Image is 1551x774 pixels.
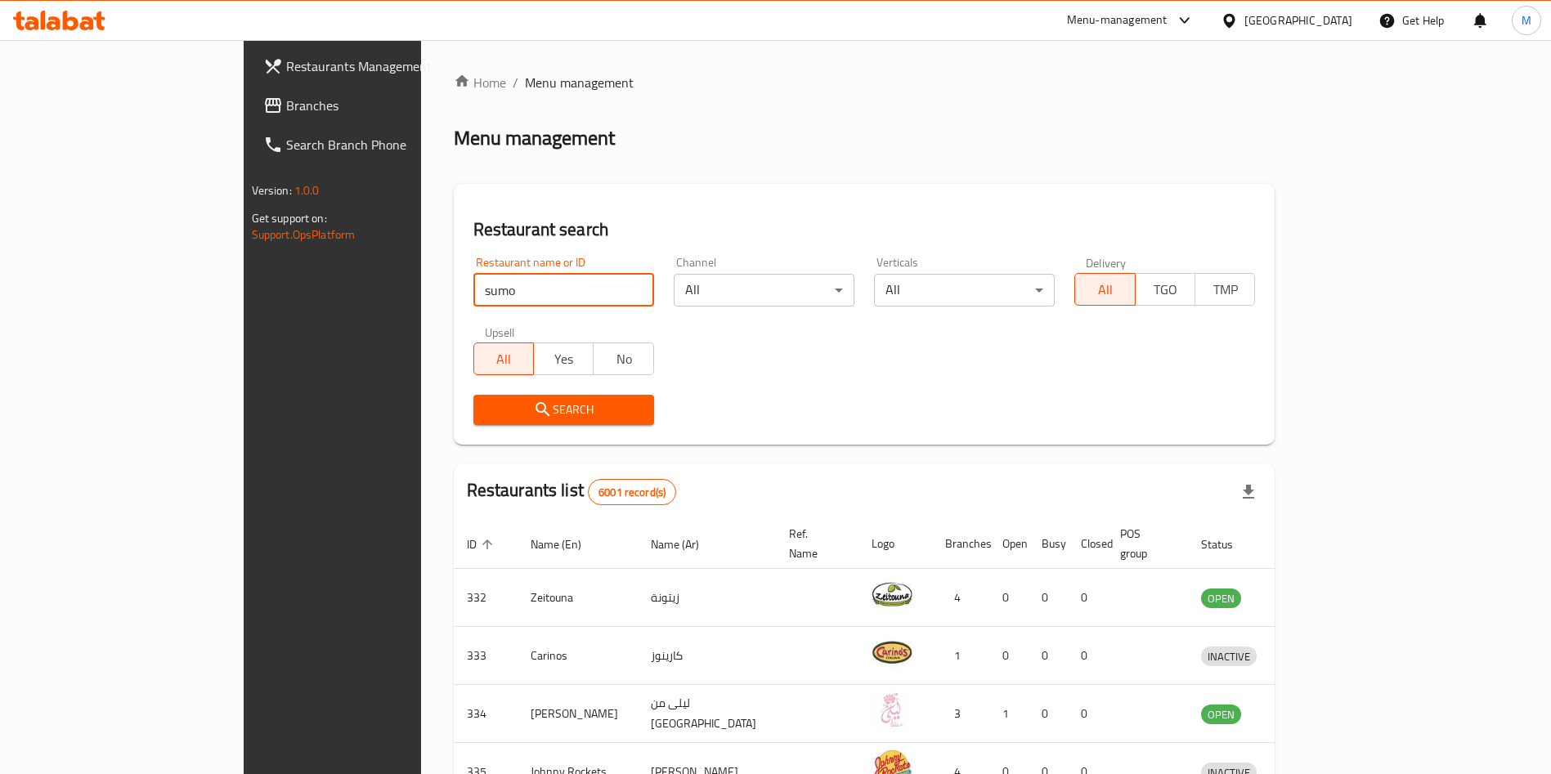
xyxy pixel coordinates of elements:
[286,56,490,76] span: Restaurants Management
[481,347,527,371] span: All
[932,685,989,743] td: 3
[989,627,1029,685] td: 0
[250,125,503,164] a: Search Branch Phone
[454,73,1275,92] nav: breadcrumb
[467,478,677,505] h2: Restaurants list
[286,135,490,154] span: Search Branch Phone
[1522,11,1531,29] span: M
[1068,519,1107,569] th: Closed
[1120,524,1168,563] span: POS group
[1029,685,1068,743] td: 0
[588,479,676,505] div: Total records count
[1067,11,1168,30] div: Menu-management
[638,569,776,627] td: زيتونة
[473,274,654,306] input: Search for restaurant name or ID..
[638,627,776,685] td: كارينوز
[1202,278,1248,302] span: TMP
[252,224,356,245] a: Support.OpsPlatform
[1068,627,1107,685] td: 0
[651,535,720,554] span: Name (Ar)
[1086,257,1127,268] label: Delivery
[250,47,503,86] a: Restaurants Management
[454,125,615,151] h2: Menu management
[252,208,327,229] span: Get support on:
[1074,273,1135,306] button: All
[1229,472,1268,512] div: Export file
[518,569,638,627] td: Zeitouna
[525,73,634,92] span: Menu management
[1201,646,1257,666] div: INACTIVE
[540,347,587,371] span: Yes
[473,395,654,425] button: Search
[485,326,515,338] label: Upsell
[932,519,989,569] th: Branches
[250,86,503,125] a: Branches
[1201,647,1257,666] span: INACTIVE
[638,685,776,743] td: ليلى من [GEOGRAPHIC_DATA]
[467,535,498,554] span: ID
[533,342,594,375] button: Yes
[1082,278,1128,302] span: All
[1029,627,1068,685] td: 0
[1201,705,1241,724] div: OPEN
[989,519,1029,569] th: Open
[473,342,534,375] button: All
[1201,535,1254,554] span: Status
[252,180,292,201] span: Version:
[874,274,1055,306] div: All
[473,217,1256,242] h2: Restaurant search
[858,519,932,569] th: Logo
[1244,11,1352,29] div: [GEOGRAPHIC_DATA]
[1195,273,1255,306] button: TMP
[1142,278,1189,302] span: TGO
[872,632,912,673] img: Carinos
[593,342,653,375] button: No
[518,627,638,685] td: Carinos
[1135,273,1195,306] button: TGO
[589,485,675,500] span: 6001 record(s)
[872,690,912,731] img: Leila Min Lebnan
[294,180,320,201] span: 1.0.0
[1201,589,1241,608] span: OPEN
[513,73,518,92] li: /
[932,627,989,685] td: 1
[1201,705,1241,724] span: OPEN
[872,574,912,615] img: Zeitouna
[1029,569,1068,627] td: 0
[989,569,1029,627] td: 0
[486,400,641,420] span: Search
[1029,519,1068,569] th: Busy
[932,569,989,627] td: 4
[531,535,603,554] span: Name (En)
[286,96,490,115] span: Branches
[600,347,647,371] span: No
[674,274,854,306] div: All
[518,685,638,743] td: [PERSON_NAME]
[989,685,1029,743] td: 1
[1068,569,1107,627] td: 0
[789,524,839,563] span: Ref. Name
[1068,685,1107,743] td: 0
